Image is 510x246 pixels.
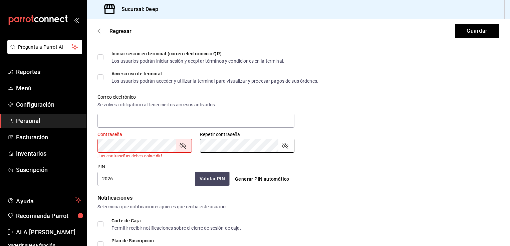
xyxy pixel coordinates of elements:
button: passwordField [179,142,187,150]
input: 3 a 6 dígitos [97,172,195,186]
span: Menú [16,84,81,93]
div: Corte de Caja [111,218,241,223]
div: Notificaciones [97,194,499,202]
div: Permitir recibir notificaciones sobre el cierre de sesión de caja. [111,226,241,230]
div: Acceso uso de terminal [111,71,318,76]
button: Generar PIN automático [232,173,292,185]
button: passwordField [281,142,289,150]
span: Configuración [16,100,81,109]
a: Pregunta a Parrot AI [5,48,82,55]
span: Regresar [109,28,132,34]
h3: Sucursal: Deep [116,5,158,13]
label: PIN [97,164,105,169]
span: Ayuda [16,196,72,204]
span: Suscripción [16,165,81,174]
span: Recomienda Parrot [16,211,81,220]
div: Iniciar sesión en terminal (correo electrónico o QR) [111,51,284,56]
button: Pregunta a Parrot AI [7,40,82,54]
span: Personal [16,116,81,125]
span: Reportes [16,67,81,76]
div: Se volverá obligatorio al tener ciertos accesos activados. [97,101,294,108]
label: Contraseña [97,132,192,137]
div: Posibilidad de autenticarse en el POS mediante PIN. [111,39,220,43]
div: Selecciona que notificaciones quieres que reciba este usuario. [97,203,499,210]
label: Repetir contraseña [200,132,294,137]
span: Facturación [16,133,81,142]
button: Guardar [455,24,499,38]
div: Plan de Suscripción [111,238,217,243]
button: Validar PIN [195,172,230,186]
span: Pregunta a Parrot AI [18,44,72,51]
span: ALA [PERSON_NAME] [16,228,81,237]
div: Los usuarios podrán acceder y utilizar la terminal para visualizar y procesar pagos de sus órdenes. [111,79,318,83]
span: Inventarios [16,149,81,158]
p: ¡Las contraseñas deben coincidir! [97,154,192,158]
button: Regresar [97,28,132,34]
button: open_drawer_menu [73,17,79,23]
div: Los usuarios podrán iniciar sesión y aceptar términos y condiciones en la terminal. [111,59,284,63]
label: Correo electrónico [97,95,294,99]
